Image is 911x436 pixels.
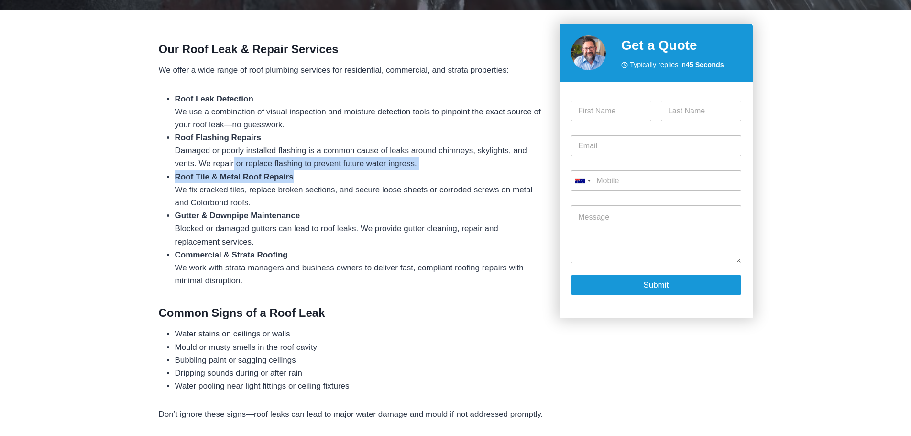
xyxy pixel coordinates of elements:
span: Typically replies in [630,59,724,70]
li: Water pooling near light fittings or ceiling fixtures [175,380,545,392]
input: Email [571,135,741,156]
strong: 45 Seconds [686,61,724,68]
p: Don’t ignore these signs—roof leaks can lead to major water damage and mould if not addressed pro... [159,408,545,421]
li: We work with strata managers and business owners to deliver fast, compliant roofing repairs with ... [175,248,545,288]
li: Damaged or poorly installed flashing is a common cause of leaks around chimneys, skylights, and v... [175,131,545,170]
li: Bubbling paint or sagging ceilings [175,354,545,367]
li: We use a combination of visual inspection and moisture detection tools to pinpoint the exact sour... [175,92,545,132]
li: Blocked or damaged gutters can lead to roof leaks. We provide gutter cleaning, repair and replace... [175,209,545,248]
input: Mobile [571,170,741,191]
input: Last Name [661,101,741,121]
li: Dripping sounds during or after rain [175,367,545,380]
strong: Our Roof Leak & Repair Services [159,43,339,56]
strong: Common Signs of a Roof Leak [159,306,325,319]
strong: Roof Flashing Repairs [175,133,261,142]
li: We fix cracked tiles, replace broken sections, and secure loose sheets or corroded screws on meta... [175,170,545,210]
strong: Roof Tile & Metal Roof Repairs [175,172,294,181]
p: We offer a wide range of roof plumbing services for residential, commercial, and strata properties: [159,64,545,77]
button: Selected country [571,170,594,191]
li: Mould or musty smells in the roof cavity [175,341,545,354]
strong: Roof Leak Detection [175,94,253,103]
strong: Commercial & Strata Roofing [175,250,288,259]
input: First Name [571,101,651,121]
h2: Get a Quote [621,35,741,56]
li: Water stains on ceilings or walls [175,327,545,340]
strong: Gutter & Downpipe Maintenance [175,211,300,220]
button: Submit [571,275,741,294]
